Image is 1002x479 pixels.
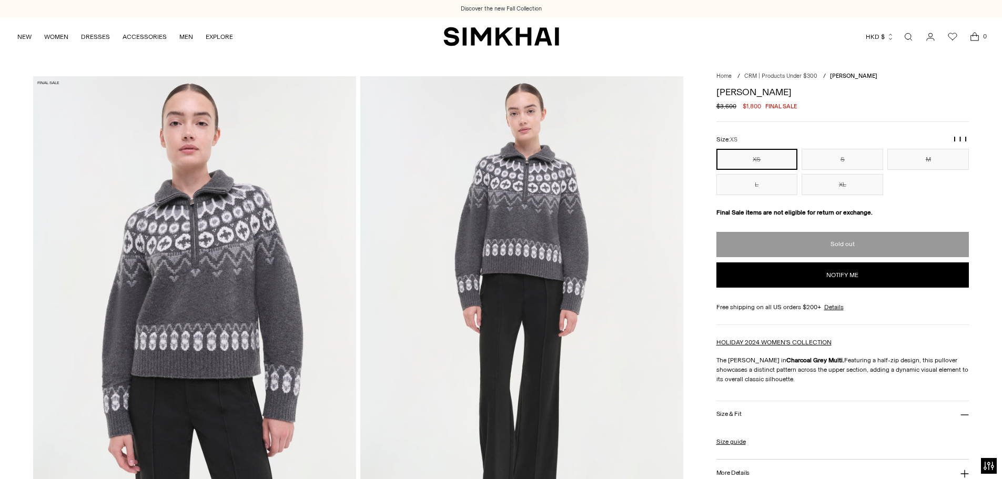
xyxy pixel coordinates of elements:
[716,174,798,195] button: L
[716,411,742,417] h3: Size & Fit
[179,25,193,48] a: MEN
[716,72,969,81] nav: breadcrumbs
[716,101,736,111] s: $3,600
[206,25,233,48] a: EXPLORE
[830,73,877,79] span: [PERSON_NAME]
[730,136,737,143] span: XS
[823,72,826,81] div: /
[716,209,873,216] strong: Final Sale items are not eligible for return or exchange.
[786,356,844,364] strong: Charcoal Grey Multi.
[44,25,68,48] a: WOMEN
[81,25,110,48] a: DRESSES
[887,149,969,170] button: M
[716,87,969,97] h1: [PERSON_NAME]
[824,302,844,312] a: Details
[942,26,963,47] a: Wishlist
[716,262,969,288] button: Notify me
[737,72,740,81] div: /
[716,135,737,145] label: Size:
[802,149,883,170] button: S
[980,32,989,41] span: 0
[802,174,883,195] button: XL
[898,26,919,47] a: Open search modal
[716,73,732,79] a: Home
[17,25,32,48] a: NEW
[716,302,969,312] div: Free shipping on all US orders $200+
[866,25,894,48] button: HKD $
[443,26,559,47] a: SIMKHAI
[716,470,750,476] h3: More Details
[716,339,832,346] a: HOLIDAY 2024 WOMEN'S COLLECTION
[123,25,167,48] a: ACCESSORIES
[716,355,969,384] p: The [PERSON_NAME] in Featuring a half-zip design, this pullover showcases a distinct pattern acro...
[964,26,985,47] a: Open cart modal
[920,26,941,47] a: Go to the account page
[716,401,969,428] button: Size & Fit
[744,73,817,79] a: CRM | Products Under $300
[461,5,542,13] a: Discover the new Fall Collection
[743,101,761,111] span: $1,800
[716,437,746,446] a: Size guide
[716,149,798,170] button: XS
